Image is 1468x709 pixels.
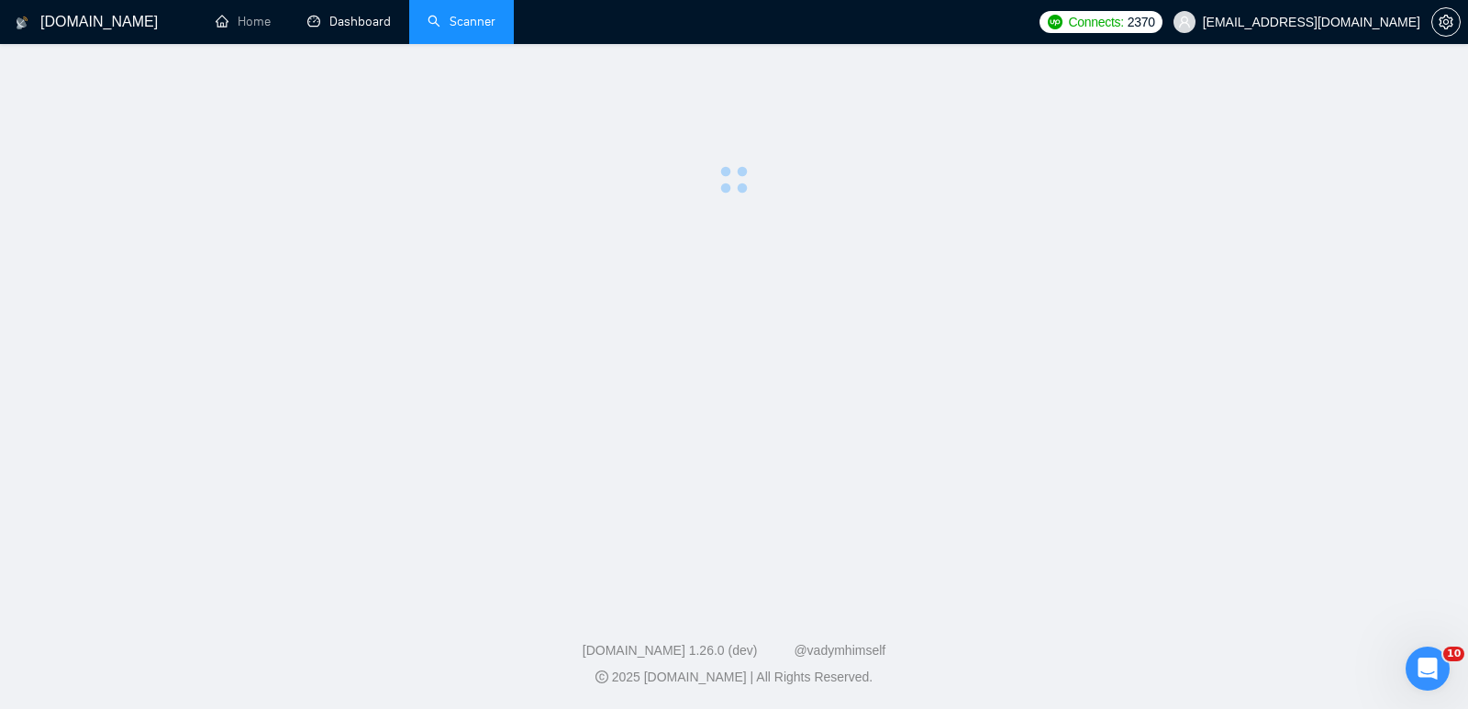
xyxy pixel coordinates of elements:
[307,15,320,28] span: dashboard
[16,8,28,38] img: logo
[1432,15,1460,29] span: setting
[595,670,608,683] span: copyright
[1431,15,1461,29] a: setting
[1431,7,1461,37] button: setting
[428,14,495,29] a: searchScanner
[15,668,1453,687] div: 2025 [DOMAIN_NAME] | All Rights Reserved.
[1443,647,1464,661] span: 10
[329,14,391,29] span: Dashboard
[1068,12,1123,32] span: Connects:
[794,643,885,658] a: @vadymhimself
[1406,647,1450,691] iframe: Intercom live chat
[216,14,271,29] a: homeHome
[1178,16,1191,28] span: user
[1128,12,1155,32] span: 2370
[583,643,758,658] a: [DOMAIN_NAME] 1.26.0 (dev)
[1048,15,1062,29] img: upwork-logo.png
